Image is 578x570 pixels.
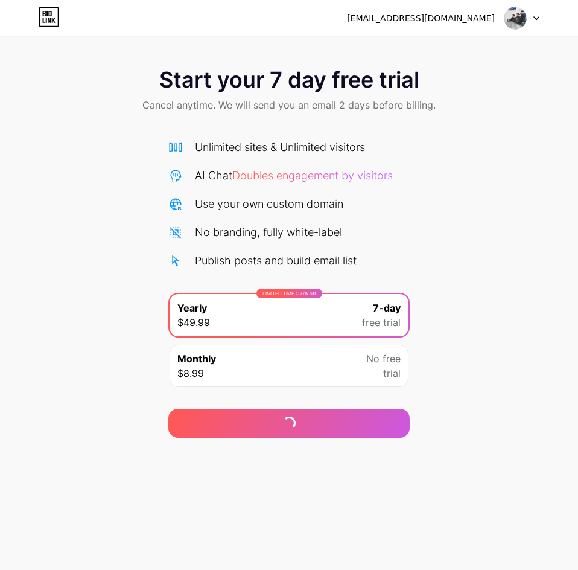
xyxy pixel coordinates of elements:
[256,289,322,298] div: LIMITED TIME : 50% off
[366,351,401,366] span: No free
[159,68,419,92] span: Start your 7 day free trial
[232,169,393,182] span: Doubles engagement by visitors
[195,252,357,269] div: Publish posts and build email list
[195,224,342,240] div: No branding, fully white-label
[373,301,401,315] span: 7-day
[347,12,495,25] div: [EMAIL_ADDRESS][DOMAIN_NAME]
[362,315,401,330] span: free trial
[177,301,207,315] span: Yearly
[195,167,393,184] div: AI Chat
[383,366,401,380] span: trial
[195,196,343,212] div: Use your own custom domain
[142,98,436,112] span: Cancel anytime. We will send you an email 2 days before billing.
[177,366,204,380] span: $8.99
[504,7,527,30] img: aspenbarbershop
[177,351,216,366] span: Monthly
[177,315,210,330] span: $49.99
[195,139,365,155] div: Unlimited sites & Unlimited visitors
